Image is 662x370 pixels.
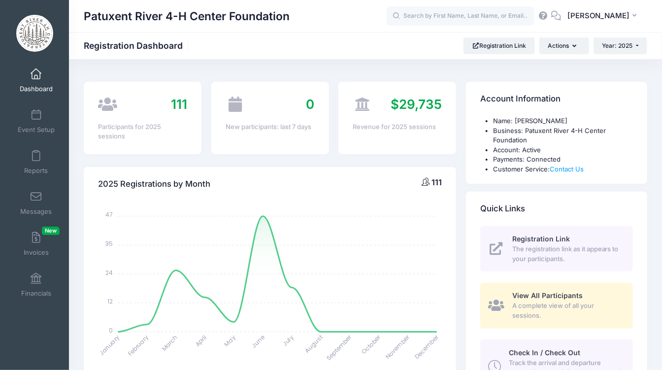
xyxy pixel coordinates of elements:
tspan: February [126,333,150,357]
div: New participants: last 7 days [226,122,315,132]
li: Account: Active [493,145,633,155]
button: Year: 2025 [594,37,647,54]
span: 111 [171,97,187,112]
h4: 2025 Registrations by Month [98,170,210,198]
tspan: May [223,333,237,348]
button: Actions [539,37,589,54]
tspan: 24 [106,268,113,276]
a: View All Participants A complete view of all your sessions. [480,283,633,328]
tspan: October [360,333,383,356]
span: Messages [20,207,52,216]
a: Registration Link The registration link as it appears to your participants. [480,226,633,271]
tspan: January [98,333,122,357]
a: Registration Link [463,37,535,54]
span: 0 [306,97,314,112]
tspan: November [384,333,412,361]
tspan: August [303,333,325,354]
tspan: December [413,333,441,361]
span: 111 [431,177,442,187]
div: Revenue for 2025 sessions [353,122,442,132]
tspan: 47 [106,210,113,219]
span: New [42,227,60,235]
h1: Registration Dashboard [84,40,191,51]
span: Event Setup [18,126,55,134]
span: View All Participants [512,291,583,300]
a: InvoicesNew [13,227,60,261]
span: Financials [21,289,51,298]
tspan: September [325,333,354,362]
a: Contact Us [550,165,584,173]
span: The registration link as it appears to your participants. [512,244,622,264]
h4: Account Information [480,85,561,113]
img: Patuxent River 4-H Center Foundation [16,15,53,52]
tspan: March [160,333,180,353]
span: Reports [24,167,48,175]
tspan: 12 [108,297,113,305]
span: $29,735 [391,97,442,112]
a: Financials [13,268,60,302]
input: Search by First Name, Last Name, or Email... [387,6,534,26]
li: Name: [PERSON_NAME] [493,116,633,126]
h4: Quick Links [480,195,525,223]
tspan: July [281,333,296,348]
a: Event Setup [13,104,60,138]
a: Reports [13,145,60,179]
a: Messages [13,186,60,220]
tspan: 35 [106,239,113,248]
span: Year: 2025 [602,42,633,49]
button: [PERSON_NAME] [561,5,647,28]
tspan: June [250,333,266,349]
a: Dashboard [13,63,60,98]
span: A complete view of all your sessions. [512,301,622,320]
tspan: April [194,333,208,348]
div: Participants for 2025 sessions [98,122,187,141]
h1: Patuxent River 4-H Center Foundation [84,5,290,28]
li: Payments: Connected [493,155,633,165]
span: Check In / Check Out [509,348,580,357]
span: Invoices [24,248,49,257]
span: Dashboard [20,85,53,93]
span: [PERSON_NAME] [567,10,629,21]
span: Registration Link [512,235,570,243]
li: Business: Patuxent River 4-H Center Foundation [493,126,633,145]
li: Customer Service: [493,165,633,174]
tspan: 0 [109,326,113,335]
